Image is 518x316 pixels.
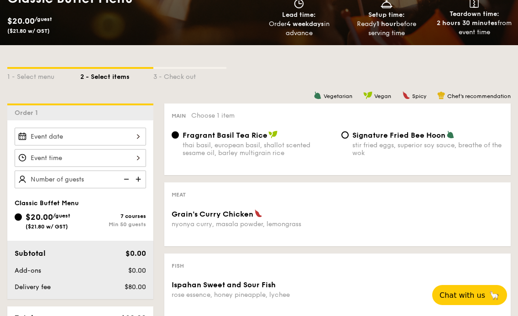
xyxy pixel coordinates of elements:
div: nyonya curry, masala powder, lemongrass [172,220,334,228]
span: /guest [35,16,52,22]
span: Signature Fried Bee Hoon [352,131,445,140]
span: Subtotal [15,249,46,258]
span: Vegetarian [324,93,352,99]
div: 2 - Select items [80,69,153,82]
span: Fish [172,263,184,269]
span: Chef's recommendation [447,93,511,99]
span: $0.00 [126,249,146,258]
span: Add-ons [15,267,41,275]
input: $20.00/guest($21.80 w/ GST)7 coursesMin 50 guests [15,213,22,221]
img: icon-vegetarian.fe4039eb.svg [446,130,455,139]
input: Event time [15,149,146,167]
span: $0.00 [128,267,146,275]
input: Event date [15,128,146,145]
span: Teardown time: [450,10,499,18]
strong: 1 hour [377,20,396,28]
div: 3 - Check out [153,69,226,82]
span: ($21.80 w/ GST) [7,28,50,34]
span: 🦙 [489,290,500,300]
strong: 2 hours 30 minutes [437,19,497,27]
span: Vegan [374,93,391,99]
span: Chat with us [440,291,485,300]
span: Choose 1 item [191,112,235,119]
div: from event time [434,19,514,37]
span: Fragrant Basil Tea Rice [183,131,267,140]
div: Ready before serving time [346,20,427,38]
img: icon-vegetarian.fe4039eb.svg [314,91,322,99]
span: Setup time: [368,11,405,19]
span: Delivery fee [15,283,51,291]
span: /guest [53,212,70,219]
span: Classic Buffet Menu [15,199,79,207]
img: icon-vegan.f8ff3823.svg [363,91,372,99]
img: icon-add.58712e84.svg [132,171,146,188]
strong: 4 weekdays [287,20,324,28]
span: Lead time: [282,11,316,19]
input: Fragrant Basil Tea Ricethai basil, european basil, shallot scented sesame oil, barley multigrain ... [172,131,179,139]
span: $20.00 [7,16,35,26]
div: Min 50 guests [80,221,146,228]
img: icon-reduce.1d2dbef1.svg [119,171,132,188]
div: rose essence, honey pineapple, lychee [172,291,334,299]
input: Signature Fried Bee Hoonstir fried eggs, superior soy sauce, breathe of the wok [341,131,349,139]
img: icon-spicy.37a8142b.svg [254,209,262,218]
span: Order 1 [15,109,42,117]
span: Spicy [412,93,426,99]
img: icon-chef-hat.a58ddaea.svg [437,91,445,99]
span: Grain's Curry Chicken [172,210,253,218]
span: $80.00 [125,283,146,291]
button: Chat with us🦙 [432,285,507,305]
div: thai basil, european basil, shallot scented sesame oil, barley multigrain rice [183,141,334,157]
div: Order in advance [259,20,340,38]
span: Ispahan Sweet and Sour Fish [172,280,276,289]
span: $20.00 [26,212,53,222]
div: stir fried eggs, superior soy sauce, breathe of the wok [352,141,504,157]
span: Main [172,113,186,119]
span: ($21.80 w/ GST) [26,223,68,230]
img: icon-vegan.f8ff3823.svg [268,130,277,139]
div: 1 - Select menu [7,69,80,82]
div: 7 courses [80,213,146,219]
img: icon-spicy.37a8142b.svg [402,91,410,99]
input: Number of guests [15,171,146,188]
span: Meat [172,192,186,198]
